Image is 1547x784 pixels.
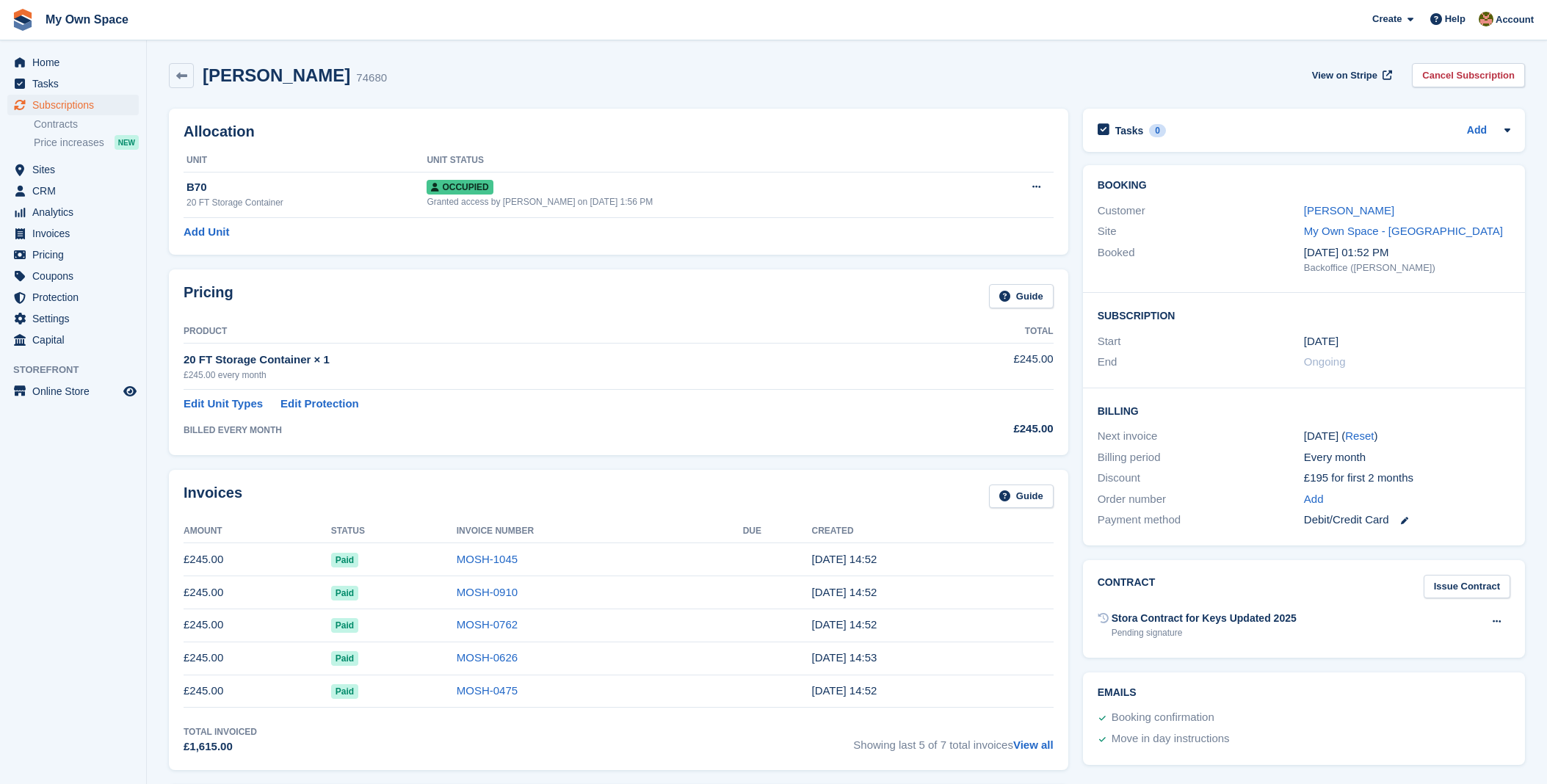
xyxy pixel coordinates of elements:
span: View on Stripe [1312,68,1377,83]
a: Cancel Subscription [1412,63,1525,87]
div: Debit/Credit Card [1304,512,1510,529]
h2: Allocation [184,123,1054,140]
span: Paid [331,684,358,699]
th: Amount [184,520,331,543]
div: Total Invoiced [184,725,257,738]
div: [DATE] 01:52 PM [1304,244,1510,261]
td: £245.00 [184,543,331,576]
th: Created [811,520,1053,543]
time: 2025-07-27 13:52:48 UTC [811,586,877,598]
span: Tasks [32,73,120,94]
h2: [PERSON_NAME] [203,65,350,85]
a: menu [7,287,139,308]
span: Occupied [427,180,493,195]
div: [DATE] ( ) [1304,428,1510,445]
div: 20 FT Storage Container [186,196,427,209]
span: Invoices [32,223,120,244]
div: Next invoice [1098,428,1304,445]
div: B70 [186,179,427,196]
a: menu [7,159,139,180]
h2: Invoices [184,484,242,509]
div: Billing period [1098,449,1304,466]
span: Pricing [32,244,120,265]
td: £245.00 [892,343,1053,389]
span: Paid [331,586,358,600]
th: Product [184,320,892,344]
td: £245.00 [184,642,331,675]
a: Edit Unit Types [184,396,263,413]
img: stora-icon-8386f47178a22dfd0bd8f6a31ec36ba5ce8667c1dd55bd0f319d3a0aa187defe.svg [12,9,34,31]
a: Issue Contract [1424,575,1510,599]
div: BILLED EVERY MONTH [184,424,892,437]
span: Subscriptions [32,95,120,115]
a: View on Stripe [1306,63,1395,87]
div: Granted access by [PERSON_NAME] on [DATE] 1:56 PM [427,195,978,208]
a: My Own Space [40,7,134,32]
time: 2025-05-27 13:53:00 UTC [811,651,877,664]
div: Customer [1098,203,1304,219]
span: Online Store [32,381,120,402]
a: menu [7,223,139,244]
a: MOSH-0910 [457,586,518,598]
a: Preview store [121,382,139,400]
a: menu [7,95,139,115]
div: Every month [1304,449,1510,466]
div: £245.00 every month [184,369,892,382]
div: 0 [1149,124,1166,137]
a: menu [7,266,139,286]
th: Unit [184,149,427,173]
a: MOSH-1045 [457,553,518,565]
a: Price increases NEW [34,134,139,150]
a: My Own Space - [GEOGRAPHIC_DATA] [1304,225,1503,237]
div: £245.00 [892,421,1053,438]
div: NEW [115,135,139,150]
h2: Contract [1098,575,1156,599]
h2: Emails [1098,687,1510,699]
div: Move in day instructions [1112,730,1230,748]
a: Contracts [34,117,139,131]
span: Analytics [32,202,120,222]
span: Capital [32,330,120,350]
h2: Pricing [184,284,233,308]
div: 74680 [356,70,387,87]
a: Add [1304,491,1324,508]
time: 2025-04-27 13:52:45 UTC [811,684,877,697]
div: Booked [1098,244,1304,275]
th: Total [892,320,1053,344]
th: Status [331,520,457,543]
span: Ongoing [1304,355,1346,368]
td: £245.00 [184,576,331,609]
span: CRM [32,181,120,201]
a: menu [7,73,139,94]
a: View all [1013,738,1054,751]
span: Help [1445,12,1466,26]
div: 20 FT Storage Container × 1 [184,352,892,369]
th: Due [743,520,812,543]
a: Edit Protection [280,396,359,413]
span: Protection [32,287,120,308]
h2: Subscription [1098,308,1510,322]
span: Sites [32,159,120,180]
span: Paid [331,618,358,633]
span: Create [1372,12,1402,26]
img: Keely Collin [1479,12,1493,26]
div: Discount [1098,470,1304,487]
a: Add [1467,123,1487,139]
div: Site [1098,223,1304,240]
a: MOSH-0475 [457,684,518,697]
a: Add Unit [184,224,229,241]
h2: Tasks [1115,124,1144,137]
time: 2025-06-27 13:52:33 UTC [811,618,877,631]
a: Guide [989,484,1054,509]
span: Coupons [32,266,120,286]
h2: Billing [1098,403,1510,418]
div: £1,615.00 [184,738,257,755]
time: 2025-02-27 01:00:00 UTC [1304,333,1338,350]
th: Unit Status [427,149,978,173]
span: Price increases [34,136,104,150]
span: Settings [32,308,120,329]
div: Payment method [1098,512,1304,529]
time: 2025-08-27 13:52:28 UTC [811,553,877,565]
span: Home [32,52,120,73]
div: £195 for first 2 months [1304,470,1510,487]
